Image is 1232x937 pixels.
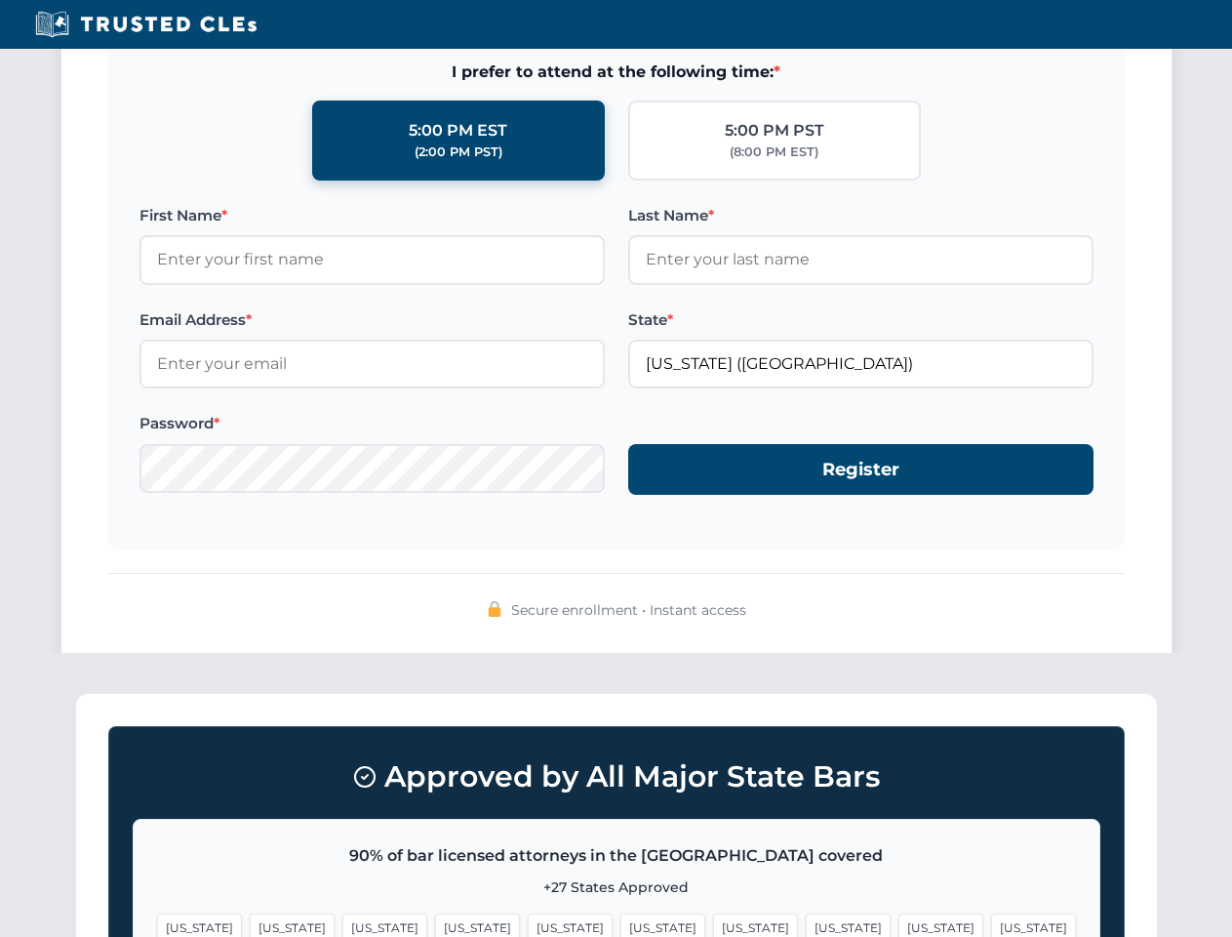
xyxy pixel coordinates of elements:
[730,143,818,162] div: (8:00 PM EST)
[133,751,1100,803] h3: Approved by All Major State Bars
[29,10,262,39] img: Trusted CLEs
[628,204,1093,227] label: Last Name
[139,204,605,227] label: First Name
[139,308,605,332] label: Email Address
[139,340,605,388] input: Enter your email
[628,444,1093,496] button: Register
[157,876,1076,898] p: +27 States Approved
[409,118,507,143] div: 5:00 PM EST
[628,235,1093,284] input: Enter your last name
[415,143,502,162] div: (2:00 PM PST)
[511,599,746,621] span: Secure enrollment • Instant access
[487,601,502,617] img: 🔒
[628,308,1093,332] label: State
[628,340,1093,388] input: Arizona (AZ)
[725,118,824,143] div: 5:00 PM PST
[139,412,605,435] label: Password
[139,60,1093,85] span: I prefer to attend at the following time:
[139,235,605,284] input: Enter your first name
[157,843,1076,869] p: 90% of bar licensed attorneys in the [GEOGRAPHIC_DATA] covered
